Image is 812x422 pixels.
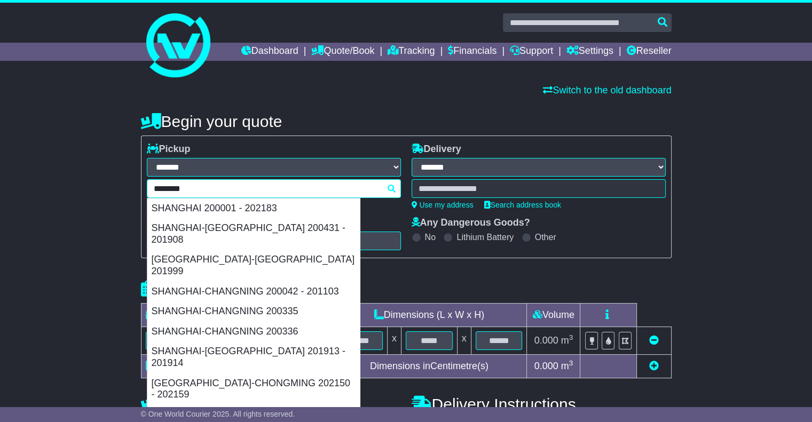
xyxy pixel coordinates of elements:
[147,198,360,219] div: SHANGHAI 200001 - 202183
[534,335,558,346] span: 0.000
[569,359,573,367] sup: 3
[527,304,580,327] td: Volume
[147,250,360,281] div: [GEOGRAPHIC_DATA]-[GEOGRAPHIC_DATA] 201999
[147,282,360,302] div: SHANGHAI-CHANGNING 200042 - 201103
[241,43,298,61] a: Dashboard
[484,201,561,209] a: Search address book
[147,301,360,322] div: SHANGHAI-CHANGNING 200335
[535,232,556,242] label: Other
[147,373,360,405] div: [GEOGRAPHIC_DATA]-CHONGMING 202150 - 202159
[457,327,471,355] td: x
[566,43,613,61] a: Settings
[141,304,230,327] td: Type
[456,232,514,242] label: Lithium Battery
[332,304,527,327] td: Dimensions (L x W x H)
[147,341,360,373] div: SHANGHAI-[GEOGRAPHIC_DATA] 201913 - 201914
[387,327,401,355] td: x
[147,218,360,250] div: SHANGHAI-[GEOGRAPHIC_DATA] 200431 - 201908
[649,361,659,371] a: Add new item
[561,335,573,346] span: m
[388,43,435,61] a: Tracking
[332,355,527,378] td: Dimensions in Centimetre(s)
[626,43,671,61] a: Reseller
[147,322,360,342] div: SHANGHAI-CHANGNING 200336
[412,395,672,413] h4: Delivery Instructions
[141,355,230,378] td: Total
[448,43,496,61] a: Financials
[412,217,530,229] label: Any Dangerous Goods?
[412,201,474,209] a: Use my address
[141,280,275,298] h4: Package details |
[510,43,553,61] a: Support
[425,232,436,242] label: No
[543,85,671,95] a: Switch to the old dashboard
[141,113,672,130] h4: Begin your quote
[412,144,461,155] label: Delivery
[141,410,295,418] span: © One World Courier 2025. All rights reserved.
[561,361,573,371] span: m
[534,361,558,371] span: 0.000
[311,43,374,61] a: Quote/Book
[147,179,401,198] typeahead: Please provide city
[649,335,659,346] a: Remove this item
[141,395,401,413] h4: Pickup Instructions
[147,144,191,155] label: Pickup
[569,333,573,341] sup: 3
